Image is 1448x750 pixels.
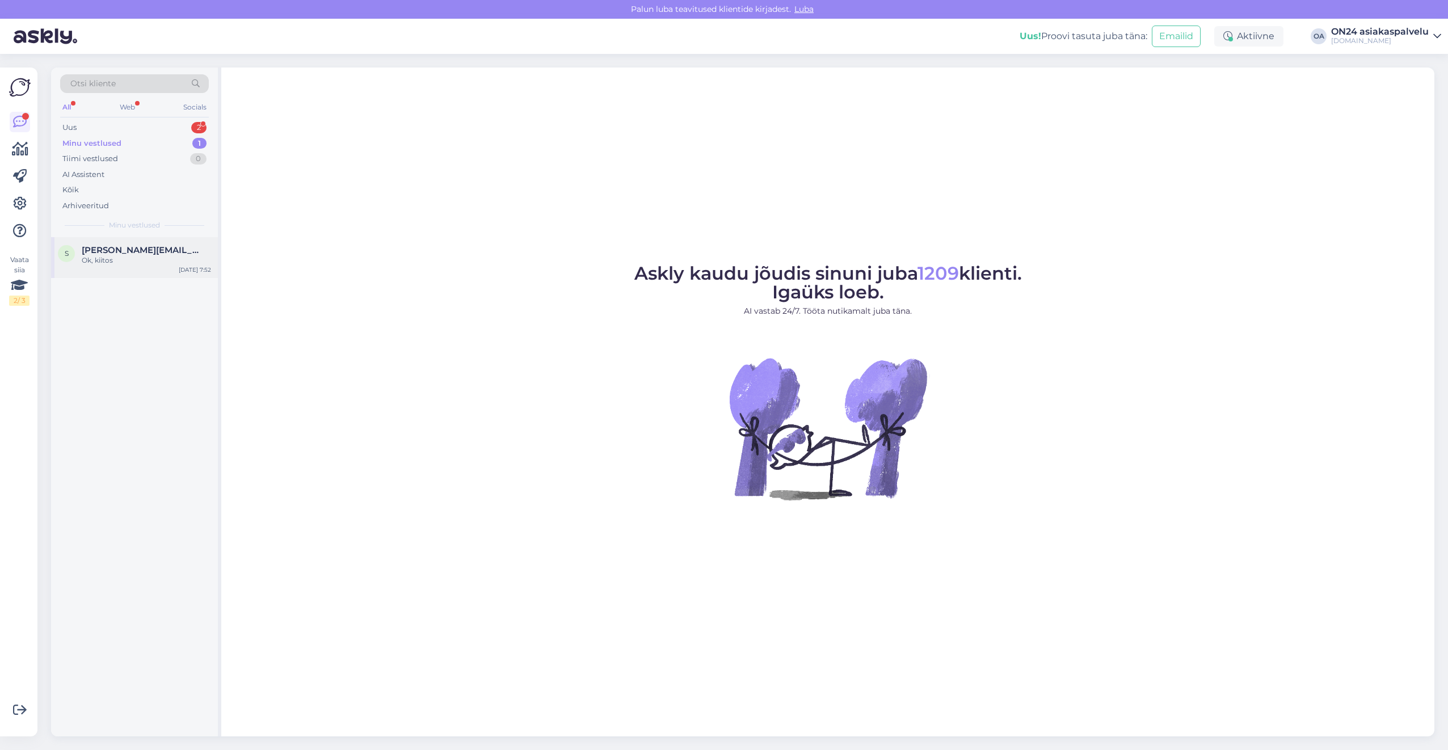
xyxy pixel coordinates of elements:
[109,220,160,230] span: Minu vestlused
[726,326,930,530] img: No Chat active
[1020,31,1041,41] b: Uus!
[70,78,116,90] span: Otsi kliente
[1020,30,1147,43] div: Proovi tasuta juba täna:
[917,262,959,284] span: 1209
[9,255,30,306] div: Vaata siia
[9,296,30,306] div: 2 / 3
[1331,27,1429,36] div: ON24 asiakaspalvelu
[1331,36,1429,45] div: [DOMAIN_NAME]
[82,255,211,266] div: Ok, kiitos
[62,200,109,212] div: Arhiveeritud
[62,184,79,196] div: Kõik
[179,266,211,274] div: [DATE] 7:52
[82,245,200,255] span: svetlana_bunina@yahoo.com
[1152,26,1201,47] button: Emailid
[1311,28,1327,44] div: OA
[192,138,207,149] div: 1
[1214,26,1283,47] div: Aktiivne
[62,169,104,180] div: AI Assistent
[60,100,73,115] div: All
[191,122,207,133] div: 2
[117,100,137,115] div: Web
[62,138,121,149] div: Minu vestlused
[9,77,31,98] img: Askly Logo
[634,305,1022,317] p: AI vastab 24/7. Tööta nutikamalt juba täna.
[62,122,77,133] div: Uus
[62,153,118,165] div: Tiimi vestlused
[181,100,209,115] div: Socials
[65,249,69,258] span: s
[791,4,817,14] span: Luba
[190,153,207,165] div: 0
[1331,27,1441,45] a: ON24 asiakaspalvelu[DOMAIN_NAME]
[634,262,1022,303] span: Askly kaudu jõudis sinuni juba klienti. Igaüks loeb.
